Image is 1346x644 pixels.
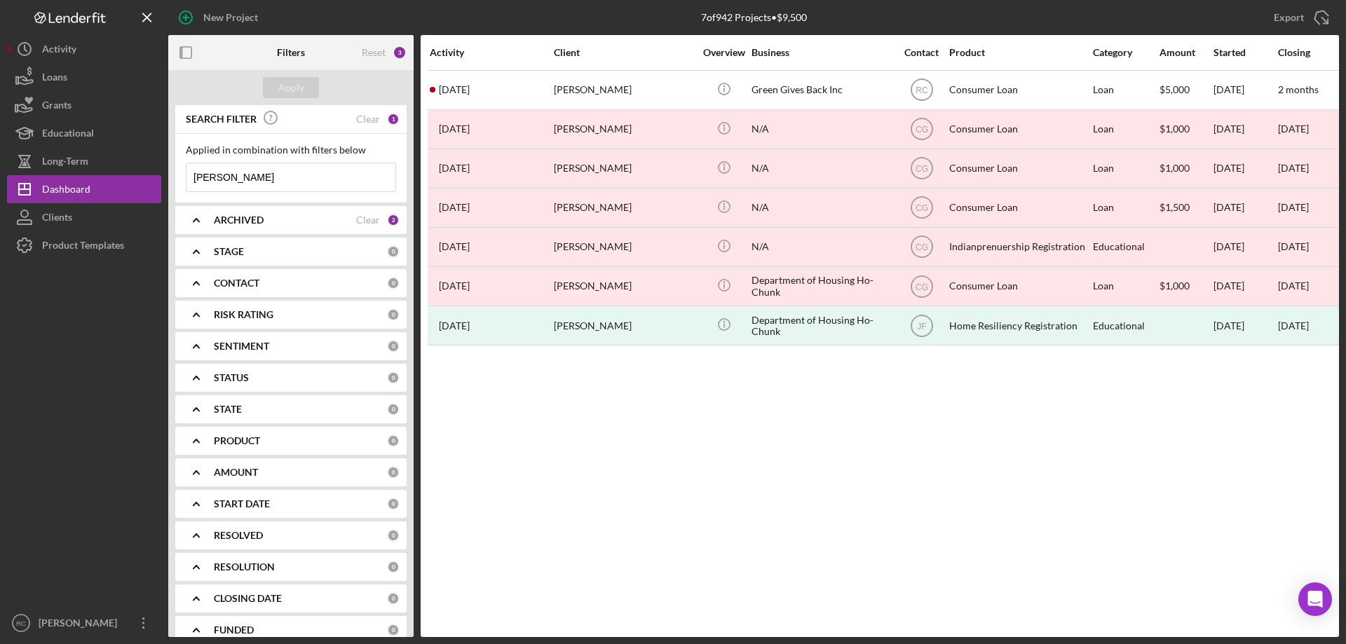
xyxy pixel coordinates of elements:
[387,592,400,605] div: 0
[387,466,400,479] div: 0
[895,47,948,58] div: Contact
[917,321,926,331] text: JF
[214,561,275,573] b: RESOLUTION
[1093,268,1158,305] div: Loan
[1214,150,1277,187] div: [DATE]
[214,341,269,352] b: SENTIMENT
[439,202,470,213] time: 2024-09-13 20:15
[387,624,400,636] div: 0
[168,4,272,32] button: New Project
[186,144,396,156] div: Applied in combination with filters below
[356,114,380,125] div: Clear
[752,47,892,58] div: Business
[1093,307,1158,344] div: Educational
[7,119,161,147] button: Educational
[1274,4,1304,32] div: Export
[7,91,161,119] a: Grants
[7,63,161,91] button: Loans
[752,71,892,109] div: Green Gives Back Inc
[916,125,928,135] text: CG
[949,189,1089,226] div: Consumer Loan
[439,320,470,331] time: 2024-07-05 18:17
[42,35,76,67] div: Activity
[1298,582,1332,616] div: Open Intercom Messenger
[949,47,1089,58] div: Product
[916,164,928,174] text: CG
[7,35,161,63] button: Activity
[263,77,319,98] button: Apply
[214,404,242,415] b: STATE
[387,498,400,510] div: 0
[277,47,305,58] b: Filters
[1160,268,1212,305] div: $1,000
[949,268,1089,305] div: Consumer Loan
[1278,240,1309,252] time: [DATE]
[42,91,72,123] div: Grants
[7,231,161,259] button: Product Templates
[1278,123,1309,135] time: [DATE]
[752,111,892,148] div: N/A
[214,372,249,383] b: STATUS
[916,242,928,252] text: CG
[554,307,694,344] div: [PERSON_NAME]
[42,119,94,151] div: Educational
[439,84,470,95] time: 2025-08-25 21:59
[752,228,892,266] div: N/A
[1260,4,1339,32] button: Export
[278,77,304,98] div: Apply
[42,203,72,235] div: Clients
[916,203,928,213] text: CG
[1160,47,1212,58] div: Amount
[387,561,400,573] div: 0
[916,282,928,292] text: CG
[1160,111,1212,148] div: $1,000
[387,113,400,125] div: 1
[214,246,244,257] b: STAGE
[387,434,400,447] div: 0
[916,85,928,95] text: RC
[1160,189,1212,226] div: $1,500
[439,163,470,174] time: 2024-10-21 18:54
[1160,71,1212,109] div: $5,000
[387,340,400,352] div: 0
[42,231,124,263] div: Product Templates
[214,530,263,541] b: RESOLVED
[752,150,892,187] div: N/A
[42,63,67,95] div: Loans
[1214,228,1277,266] div: [DATE]
[752,189,892,226] div: N/A
[393,46,407,60] div: 3
[7,175,161,203] button: Dashboard
[752,268,892,305] div: Department of Housing Ho-Chunk
[387,371,400,384] div: 0
[214,278,259,289] b: CONTACT
[7,203,161,231] a: Clients
[1093,71,1158,109] div: Loan
[1093,189,1158,226] div: Loan
[1214,189,1277,226] div: [DATE]
[554,47,694,58] div: Client
[362,47,386,58] div: Reset
[1093,111,1158,148] div: Loan
[949,307,1089,344] div: Home Resiliency Registration
[554,228,694,266] div: [PERSON_NAME]
[1093,150,1158,187] div: Loan
[554,111,694,148] div: [PERSON_NAME]
[387,529,400,542] div: 0
[1278,320,1309,331] time: [DATE]
[554,150,694,187] div: [PERSON_NAME]
[1214,71,1277,109] div: [DATE]
[1214,307,1277,344] div: [DATE]
[752,307,892,344] div: Department of Housing Ho-Chunk
[949,111,1089,148] div: Consumer Loan
[387,214,400,226] div: 2
[7,147,161,175] button: Long-Term
[387,277,400,289] div: 0
[35,609,126,640] div: [PERSON_NAME]
[439,280,470,292] time: 2024-07-15 20:19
